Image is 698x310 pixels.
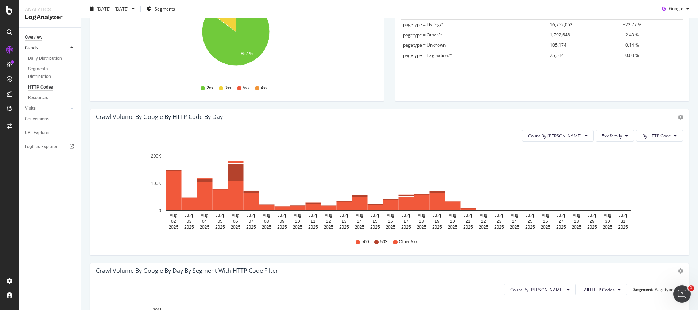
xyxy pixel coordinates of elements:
[87,3,137,15] button: [DATE] - [DATE]
[450,219,455,224] text: 20
[25,129,75,137] a: URL Explorer
[557,213,565,218] text: Aug
[342,219,347,224] text: 13
[466,219,471,224] text: 21
[584,287,615,293] span: All HTTP Codes
[550,52,564,58] span: 25,514
[96,267,278,274] div: Crawl Volume by google by Day by Segment with HTTP Code Filter
[354,225,364,230] text: 2025
[144,3,178,15] button: Segments
[206,85,213,91] span: 2xx
[380,239,387,245] span: 503
[432,225,442,230] text: 2025
[28,84,53,91] div: HTTP Codes
[25,105,68,112] a: Visits
[559,219,564,224] text: 27
[241,51,253,56] text: 85.1%
[605,219,610,224] text: 30
[401,225,411,230] text: 2025
[504,284,576,295] button: Count By [PERSON_NAME]
[151,154,161,159] text: 200K
[308,225,318,230] text: 2025
[25,13,75,22] div: LogAnalyzer
[233,219,238,224] text: 06
[528,133,582,139] span: Count By Day
[642,133,671,139] span: By HTTP Code
[669,5,683,12] span: Google
[261,225,271,230] text: 2025
[659,3,692,15] button: Google
[619,213,627,218] text: Aug
[96,147,678,232] svg: A chart.
[550,32,570,38] span: 1,792,648
[447,225,457,230] text: 2025
[623,22,641,28] span: +22.77 %
[96,113,223,120] div: Crawl Volume by google by HTTP Code by Day
[187,219,192,224] text: 03
[404,219,409,224] text: 17
[550,22,573,28] span: 16,752,052
[509,225,519,230] text: 2025
[678,268,683,274] div: gear
[587,225,597,230] text: 2025
[525,225,535,230] text: 2025
[623,32,639,38] span: +2.43 %
[463,225,473,230] text: 2025
[28,94,48,102] div: Resources
[419,219,424,224] text: 18
[494,225,504,230] text: 2025
[230,225,240,230] text: 2025
[361,239,369,245] span: 500
[25,143,57,151] div: Logfiles Explorer
[202,219,207,224] text: 04
[243,85,250,91] span: 5xx
[25,129,50,137] div: URL Explorer
[25,6,75,13] div: Analytics
[673,285,691,303] iframe: Intercom live chat
[28,65,69,81] div: Segments Distribution
[340,213,348,218] text: Aug
[326,219,331,224] text: 12
[688,285,694,291] span: 1
[249,219,254,224] text: 07
[25,143,75,151] a: Logfiles Explorer
[373,219,378,224] text: 15
[522,130,594,142] button: Count By [PERSON_NAME]
[225,85,232,91] span: 3xx
[28,84,75,91] a: HTTP Codes
[184,225,194,230] text: 2025
[403,22,444,28] span: pagetype = Listing/*
[388,219,393,224] text: 16
[28,65,75,81] a: Segments Distribution
[168,225,178,230] text: 2025
[510,287,564,293] span: Count By Day
[602,133,622,139] span: 5xx family
[588,213,596,218] text: Aug
[215,225,225,230] text: 2025
[280,219,285,224] text: 09
[25,44,68,52] a: Crawls
[201,213,208,218] text: Aug
[185,213,193,218] text: Aug
[574,219,579,224] text: 28
[542,213,549,218] text: Aug
[435,219,440,224] text: 19
[28,55,62,62] div: Daily Distribution
[294,213,301,218] text: Aug
[623,52,639,58] span: +0.03 %
[416,225,426,230] text: 2025
[433,213,441,218] text: Aug
[633,286,653,292] span: Segment
[387,213,394,218] text: Aug
[309,213,317,218] text: Aug
[590,219,595,224] text: 29
[25,105,36,112] div: Visits
[636,130,683,142] button: By HTTP Code
[25,34,42,41] div: Overview
[325,213,332,218] text: Aug
[159,208,161,213] text: 0
[556,225,566,230] text: 2025
[25,44,38,52] div: Crawls
[278,213,286,218] text: Aug
[292,225,302,230] text: 2025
